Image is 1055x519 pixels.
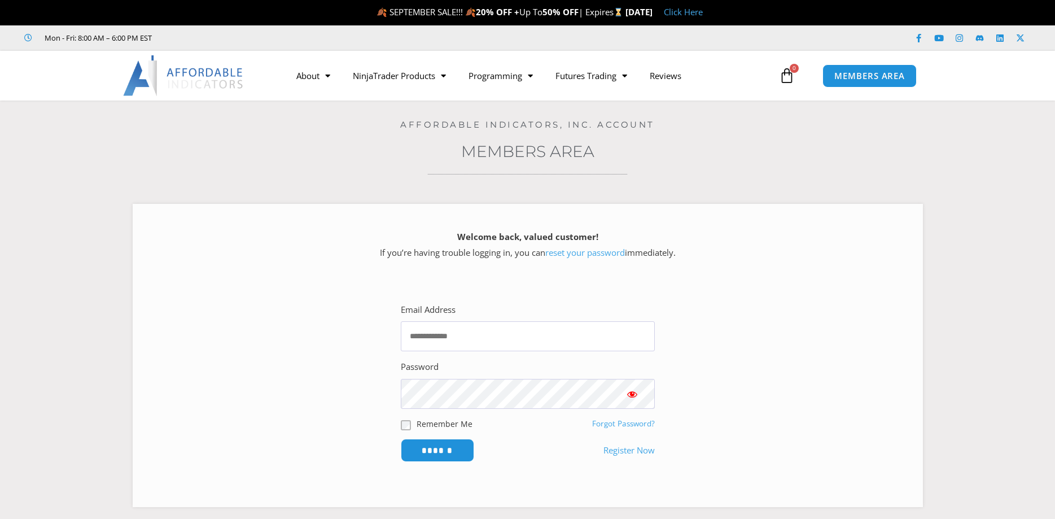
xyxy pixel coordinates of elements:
[152,229,903,261] p: If you’re having trouble logging in, you can immediately.
[592,418,655,429] a: Forgot Password?
[457,63,544,89] a: Programming
[790,64,799,73] span: 0
[762,59,812,92] a: 0
[610,379,655,409] button: Show password
[834,72,905,80] span: MEMBERS AREA
[168,32,337,43] iframe: Customer reviews powered by Trustpilot
[401,302,456,318] label: Email Address
[542,6,579,18] strong: 50% OFF
[42,31,152,45] span: Mon - Fri: 8:00 AM – 6:00 PM EST
[285,63,342,89] a: About
[664,6,703,18] a: Click Here
[285,63,776,89] nav: Menu
[544,63,638,89] a: Futures Trading
[417,418,472,430] label: Remember Me
[401,359,439,375] label: Password
[614,8,623,16] img: ⌛
[545,247,625,258] a: reset your password
[625,6,653,18] strong: [DATE]
[638,63,693,89] a: Reviews
[603,443,655,459] a: Register Now
[476,6,519,18] strong: 20% OFF +
[822,64,917,88] a: MEMBERS AREA
[342,63,457,89] a: NinjaTrader Products
[377,6,625,18] span: 🍂 SEPTEMBER SALE!!! 🍂 Up To | Expires
[461,142,594,161] a: Members Area
[400,119,655,130] a: Affordable Indicators, Inc. Account
[123,55,244,96] img: LogoAI | Affordable Indicators – NinjaTrader
[457,231,598,242] strong: Welcome back, valued customer!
